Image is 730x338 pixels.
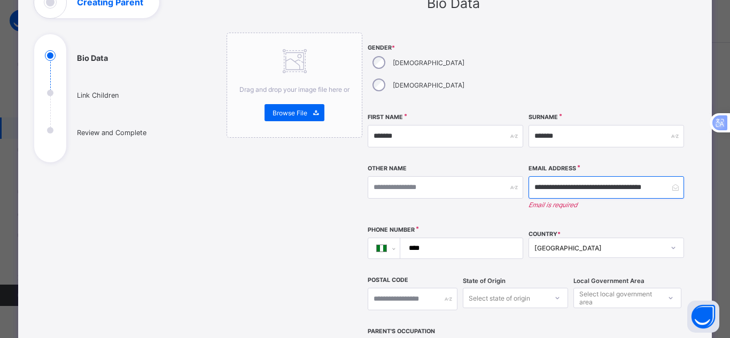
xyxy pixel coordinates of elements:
label: [DEMOGRAPHIC_DATA] [393,59,464,67]
label: [DEMOGRAPHIC_DATA] [393,81,464,89]
label: Other Name [368,165,407,172]
label: Phone Number [368,226,415,233]
button: Open asap [687,301,719,333]
label: Email Address [529,165,576,172]
em: Email is required [529,201,684,209]
span: Local Government Area [573,277,644,285]
div: [GEOGRAPHIC_DATA] [534,244,664,252]
span: State of Origin [463,277,506,285]
label: First Name [368,114,403,121]
div: Select local government area [579,288,660,308]
div: Select state of origin [469,288,530,308]
span: Drag and drop your image file here or [239,85,350,93]
span: Gender [368,44,523,51]
label: Parent's Occupation [368,328,435,335]
label: Surname [529,114,558,121]
span: Browse File [273,109,307,117]
span: COUNTRY [529,231,561,238]
div: Drag and drop your image file here orBrowse File [227,33,362,138]
label: Postal Code [368,277,408,284]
